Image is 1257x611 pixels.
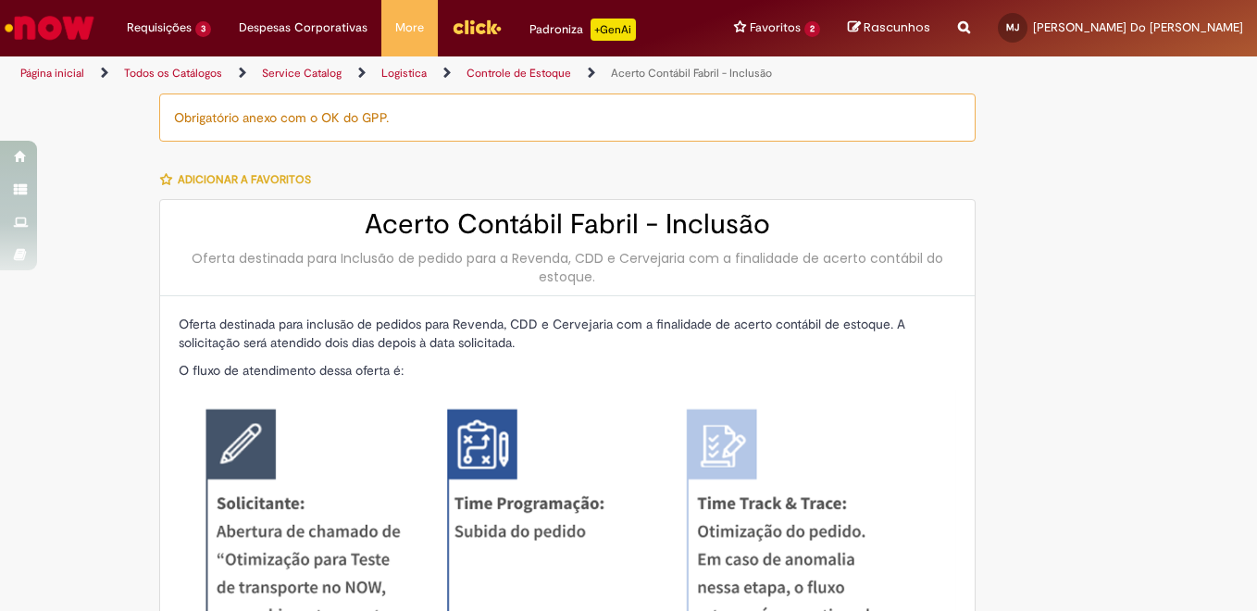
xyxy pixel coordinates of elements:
span: Adicionar a Favoritos [178,172,311,187]
a: Controle de Estoque [467,66,571,81]
a: Logistica [381,66,427,81]
a: Todos os Catálogos [124,66,222,81]
span: 2 [804,21,820,37]
a: Acerto Contábil Fabril - Inclusão [611,66,772,81]
p: Oferta destinada para inclusão de pedidos para Revenda, CDD e Cervejaria com a finalidade de acer... [179,315,956,352]
a: Rascunhos [848,19,930,37]
span: Favoritos [750,19,801,37]
img: ServiceNow [2,9,97,46]
span: Rascunhos [864,19,930,36]
div: Obrigatório anexo com o OK do GPP. [159,94,976,142]
div: Oferta destinada para Inclusão de pedido para a Revenda, CDD e Cervejaria com a finalidade de ace... [179,249,956,286]
div: Padroniza [529,19,636,41]
a: Página inicial [20,66,84,81]
span: MJ [1006,21,1019,33]
span: Requisições [127,19,192,37]
button: Adicionar a Favoritos [159,160,321,199]
span: More [395,19,424,37]
ul: Trilhas de página [14,56,824,91]
img: click_logo_yellow_360x200.png [452,13,502,41]
p: +GenAi [591,19,636,41]
span: Despesas Corporativas [239,19,367,37]
a: Service Catalog [262,66,342,81]
span: [PERSON_NAME] Do [PERSON_NAME] [1033,19,1243,35]
span: 3 [195,21,211,37]
h2: Acerto Contábil Fabril - Inclusão [179,209,956,240]
p: O fluxo de atendimento dessa oferta é: [179,361,956,380]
